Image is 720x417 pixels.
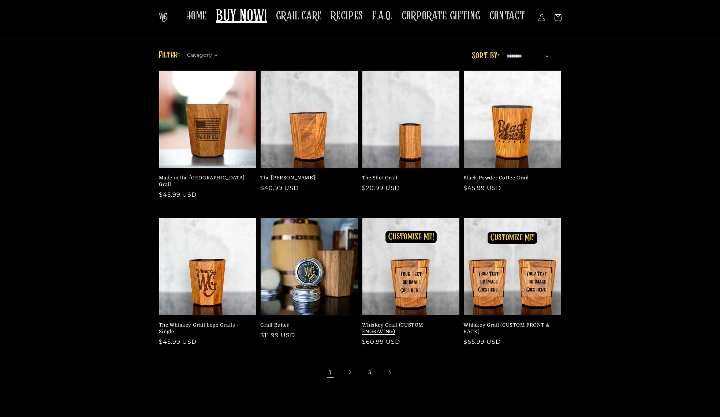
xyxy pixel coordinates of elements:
[187,49,222,57] summary: Category
[159,175,253,188] a: Made in the [GEOGRAPHIC_DATA] Grail
[463,175,557,181] a: Black Powder Coffee Grail
[276,9,322,23] span: GRAIL CARE
[216,7,267,27] span: BUY NOW!
[485,4,530,27] a: CONTACT
[272,4,327,27] a: GRAIL CARE
[463,322,557,335] a: Whiskey Grail (CUSTOM FRONT & BACK)
[159,13,168,22] img: The Whiskey Grail
[331,9,363,23] span: RECIPES
[362,175,456,181] a: The Shot Grail
[397,4,485,27] a: CORPORATE GIFTING
[362,322,456,335] a: Whiskey Grail (CUSTOM ENGRAVING)
[362,365,378,381] a: Page 3
[212,2,272,31] a: BUY NOW!
[260,175,354,181] a: The [PERSON_NAME]
[327,4,368,27] a: RECIPES
[372,9,393,23] span: F.A.Q.
[489,9,525,23] span: CONTACT
[186,9,207,23] span: HOME
[159,365,562,381] nav: Pagination
[382,365,398,381] a: Next page
[342,365,358,381] a: Page 2
[472,52,499,60] label: Sort by:
[159,49,180,62] h2: Filter:
[182,4,212,27] a: HOME
[322,365,339,381] span: Page 1
[187,51,212,59] span: Category
[260,322,354,328] a: Grail Butter
[159,322,253,335] a: The Whiskey Grail Logo Grails - Single
[402,9,481,23] span: CORPORATE GIFTING
[368,4,397,27] a: F.A.Q.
